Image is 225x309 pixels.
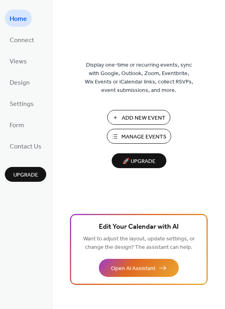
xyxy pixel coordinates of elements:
[117,156,162,167] span: 🚀 Upgrade
[111,264,155,273] span: Open AI Assistant
[99,222,179,233] span: Edit Your Calendar with AI
[5,137,46,154] a: Contact Us
[5,95,39,112] a: Settings
[13,171,38,179] span: Upgrade
[10,55,27,68] span: Views
[5,10,32,27] a: Home
[99,259,179,277] button: Open AI Assistant
[107,110,170,125] button: Add New Event
[10,34,34,47] span: Connect
[85,61,193,95] span: Display one-time or recurring events, sync with Google, Outlook, Zoom, Eventbrite, Wix Events or ...
[5,116,29,133] a: Form
[5,167,46,182] button: Upgrade
[10,98,34,110] span: Settings
[10,77,30,89] span: Design
[107,129,171,144] button: Manage Events
[83,234,195,253] span: Want to adjust the layout, update settings, or change the design? The assistant can help.
[112,153,166,168] button: 🚀 Upgrade
[121,133,166,141] span: Manage Events
[10,140,41,153] span: Contact Us
[5,31,39,48] a: Connect
[122,114,166,122] span: Add New Event
[5,52,32,69] a: Views
[10,13,27,25] span: Home
[10,119,24,132] span: Form
[5,73,35,91] a: Design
